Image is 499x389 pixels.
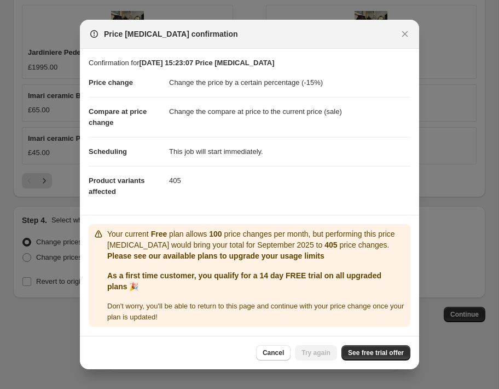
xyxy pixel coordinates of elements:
[107,302,404,321] span: Don ' t worry, you ' ll be able to return to this page and continue with your price change once y...
[89,107,147,127] span: Compare at price change
[256,345,291,361] button: Cancel
[169,68,410,97] dd: Change the price by a certain percentage (-15%)
[107,250,406,261] p: Please see our available plans to upgrade your usage limits
[169,97,410,126] dd: Change the compare at price to the current price (sale)
[107,228,406,250] p: Your current plan allows price changes per month, but performing this price [MEDICAL_DATA] would ...
[89,58,410,68] p: Confirmation for
[341,345,410,361] a: See free trial offer
[89,147,127,156] span: Scheduling
[169,166,410,195] dd: 405
[348,348,404,357] span: See free trial offer
[107,271,381,291] b: As a first time customer, you qualify for a 14 day FREE trial on all upgraded plans 🎉
[169,137,410,166] dd: This job will start immediately.
[209,230,222,238] b: 100
[397,26,413,42] button: Close
[263,348,284,357] span: Cancel
[104,28,238,39] span: Price [MEDICAL_DATA] confirmation
[151,230,167,238] b: Free
[89,78,133,87] span: Price change
[89,176,145,196] span: Product variants affected
[324,241,337,249] b: 405
[139,59,274,67] b: [DATE] 15:23:07 Price [MEDICAL_DATA]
